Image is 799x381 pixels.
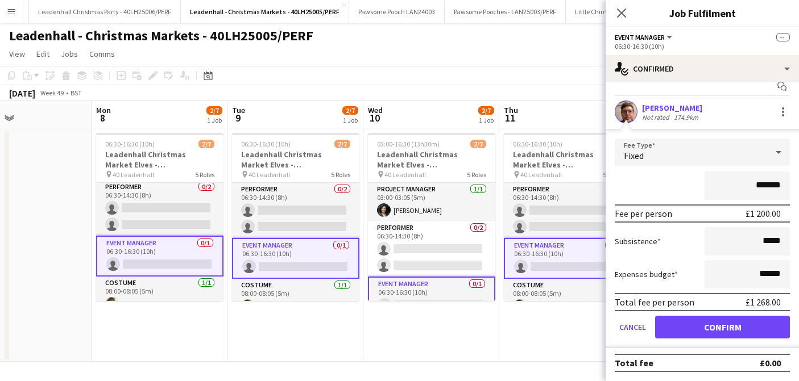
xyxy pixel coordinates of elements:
[36,49,49,59] span: Edit
[368,277,495,317] app-card-role: Event Manager0/106:30-16:30 (10h)
[96,149,223,170] h3: Leadenhall Christmas Market Elves - 40LH25005/PERF
[746,296,781,308] div: £1 268.00
[5,47,30,61] a: View
[479,116,494,124] div: 1 Job
[368,105,383,115] span: Wed
[615,296,694,308] div: Total fee per person
[384,170,426,179] span: 40 Leadenhall
[478,106,494,115] span: 2/7
[513,140,562,148] span: 06:30-16:30 (10h)
[113,170,154,179] span: 40 Leadenhall
[615,33,674,41] button: Event Manager
[85,47,119,61] a: Comms
[606,6,799,20] h3: Job Fulfilment
[603,170,622,179] span: 5 Roles
[504,105,518,115] span: Thu
[89,49,115,59] span: Comms
[56,47,82,61] a: Jobs
[207,116,222,124] div: 1 Job
[672,113,701,122] div: 174.9km
[9,49,25,59] span: View
[343,116,358,124] div: 1 Job
[776,33,790,41] span: --
[615,42,790,51] div: 06:30-16:30 (10h)
[241,140,291,148] span: 06:30-16:30 (10h)
[232,149,359,170] h3: Leadenhall Christmas Market Elves - 40LH25005/PERF
[198,140,214,148] span: 2/7
[615,236,661,246] label: Subsistence
[746,208,781,219] div: £1 200.00
[642,103,702,113] div: [PERSON_NAME]
[655,316,790,338] button: Confirm
[470,140,486,148] span: 2/7
[368,149,495,170] h3: Leadenhall Christmas Market Elves - 40LH25005/PERF
[504,279,631,317] app-card-role: Costume1/108:00-08:05 (5m)
[504,238,631,279] app-card-role: Event Manager0/106:30-16:30 (10h)
[615,269,678,279] label: Expenses budget
[105,140,155,148] span: 06:30-16:30 (10h)
[61,49,78,59] span: Jobs
[232,238,359,279] app-card-role: Event Manager0/106:30-16:30 (10h)
[71,89,82,97] div: BST
[195,170,214,179] span: 5 Roles
[566,1,707,23] button: Little Chimes: Think BIG! BWCH25003/PERF
[342,106,358,115] span: 2/7
[232,279,359,317] app-card-role: Costume1/108:00-08:05 (5m)
[467,170,486,179] span: 5 Roles
[232,183,359,238] app-card-role: Performer0/206:30-14:30 (8h)
[615,316,651,338] button: Cancel
[96,277,223,315] app-card-role: Costume1/108:00-08:05 (5m)[PERSON_NAME]
[232,133,359,301] app-job-card: 06:30-16:30 (10h)2/7Leadenhall Christmas Market Elves - 40LH25005/PERF 40 Leadenhall5 RolesPerfor...
[181,1,349,23] button: Leadenhall - Christmas Markets - 40LH25005/PERF
[96,105,111,115] span: Mon
[624,150,644,161] span: Fixed
[368,183,495,221] app-card-role: Project Manager1/103:00-03:05 (5m)[PERSON_NAME]
[368,133,495,301] app-job-card: 03:00-16:30 (13h30m)2/7Leadenhall Christmas Market Elves - 40LH25005/PERF 40 Leadenhall5 RolesPro...
[94,111,111,124] span: 8
[606,55,799,82] div: Confirmed
[377,140,440,148] span: 03:00-16:30 (13h30m)
[615,357,653,369] div: Total fee
[96,181,223,236] app-card-role: Performer0/206:30-14:30 (8h)
[760,357,781,369] div: £0.00
[249,170,290,179] span: 40 Leadenhall
[331,170,350,179] span: 5 Roles
[334,140,350,148] span: 2/7
[32,47,54,61] a: Edit
[368,221,495,277] app-card-role: Performer0/206:30-14:30 (8h)
[504,183,631,238] app-card-role: Performer0/206:30-14:30 (8h)
[232,105,245,115] span: Tue
[230,111,245,124] span: 9
[615,33,665,41] span: Event Manager
[9,87,35,99] div: [DATE]
[504,133,631,301] app-job-card: 06:30-16:30 (10h)2/7Leadenhall Christmas Market Elves - 40LH25005/PERF 40 Leadenhall5 RolesPerfor...
[349,1,445,23] button: Pawsome Pooch LAN24003
[615,208,672,219] div: Fee per person
[96,236,223,277] app-card-role: Event Manager0/106:30-16:30 (10h)
[206,106,222,115] span: 2/7
[502,111,518,124] span: 11
[445,1,566,23] button: Pawsome Pooches - LAN25003/PERF
[366,111,383,124] span: 10
[38,89,66,97] span: Week 49
[96,133,223,301] app-job-card: 06:30-16:30 (10h)2/7Leadenhall Christmas Market Elves - 40LH25005/PERF 40 Leadenhall5 RolesPerfor...
[29,1,181,23] button: Leadenhall Christmas Party - 40LH25006/PERF
[504,149,631,170] h3: Leadenhall Christmas Market Elves - 40LH25005/PERF
[520,170,562,179] span: 40 Leadenhall
[642,113,672,122] div: Not rated
[9,27,313,44] h1: Leadenhall - Christmas Markets - 40LH25005/PERF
